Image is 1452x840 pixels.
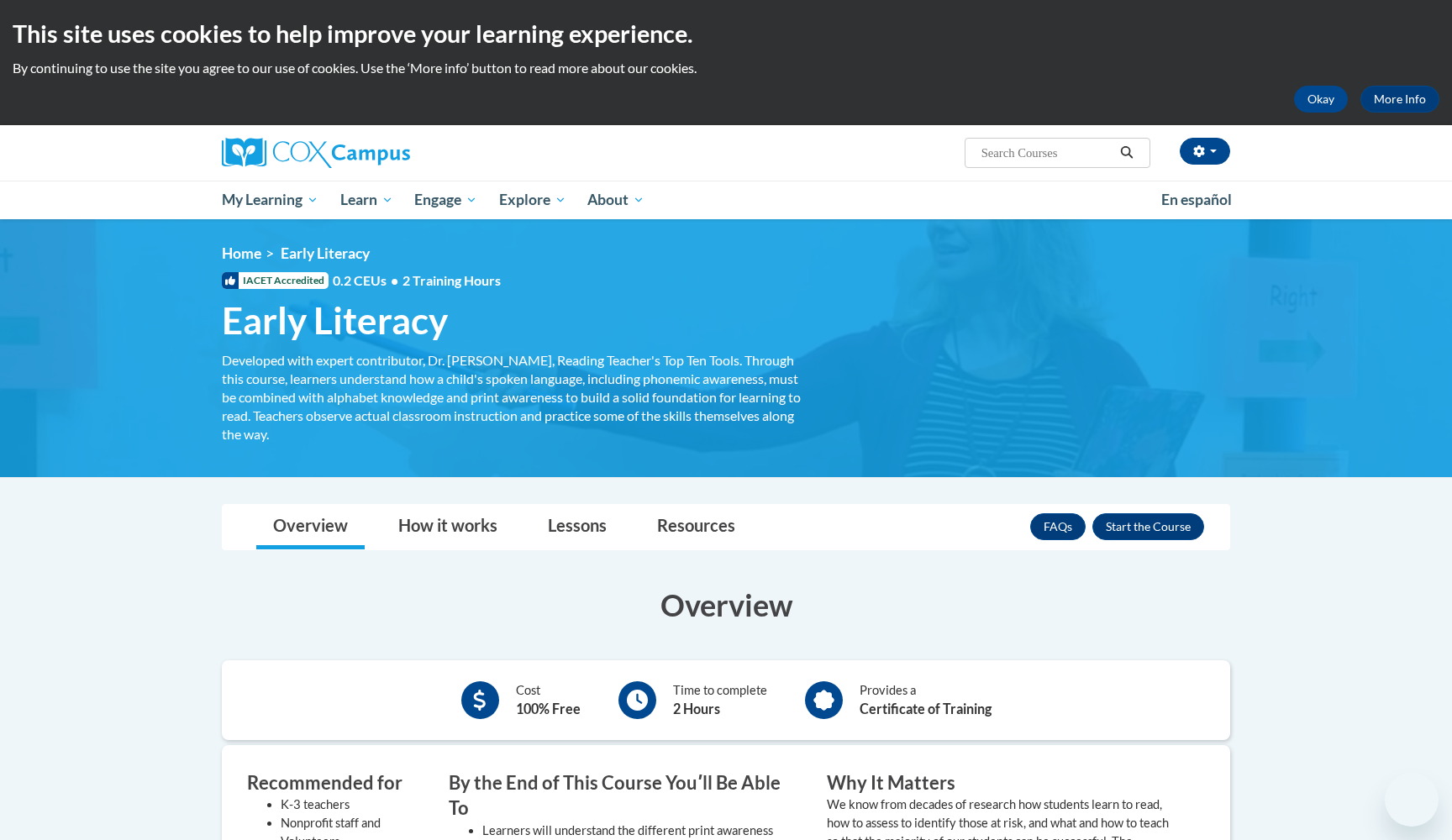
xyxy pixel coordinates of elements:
h3: Why It Matters [827,770,1180,796]
a: More Info [1360,86,1439,113]
img: Cox Campus [222,138,410,168]
button: Okay [1294,86,1348,113]
a: Lessons [531,505,623,549]
span: Engage [414,190,477,210]
a: About [577,181,656,219]
b: 100% Free [516,701,581,717]
p: By continuing to use the site you agree to our use of cookies. Use the ‘More info’ button to read... [13,59,1439,77]
div: Developed with expert contributor, Dr. [PERSON_NAME], Reading Teacher's Top Ten Tools. Through th... [222,351,802,444]
span: Early Literacy [222,298,448,343]
input: Search Courses [980,143,1114,163]
a: Overview [256,505,365,549]
a: FAQs [1030,513,1086,540]
a: Learn [329,181,404,219]
span: 2 Training Hours [402,272,501,288]
span: About [587,190,644,210]
a: Resources [640,505,752,549]
b: 2 Hours [673,701,720,717]
span: My Learning [222,190,318,210]
span: Early Literacy [281,244,370,262]
b: Certificate of Training [860,701,992,717]
h3: Recommended for [247,770,423,796]
h3: Overview [222,584,1230,626]
li: K-3 teachers [281,795,423,814]
div: Main menu [197,181,1255,219]
a: Cox Campus [222,138,541,168]
button: Account Settings [1180,138,1230,165]
a: En español [1150,182,1243,218]
button: Search [1114,143,1139,163]
span: En español [1161,191,1232,208]
a: Explore [488,181,577,219]
a: Engage [403,181,488,219]
div: Provides a [860,681,992,719]
div: Cost [516,681,581,719]
span: Explore [499,190,566,210]
span: IACET Accredited [222,272,329,289]
iframe: Button to launch messaging window [1385,773,1439,827]
span: 0.2 CEUs [333,271,501,290]
a: My Learning [211,181,329,219]
h2: This site uses cookies to help improve your learning experience. [13,17,1439,50]
span: Learn [340,190,393,210]
a: How it works [381,505,514,549]
a: Home [222,244,261,262]
div: Time to complete [673,681,767,719]
button: Enroll [1092,513,1204,540]
span: • [391,272,398,288]
h3: By the End of This Course Youʹll Be Able To [449,770,802,822]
